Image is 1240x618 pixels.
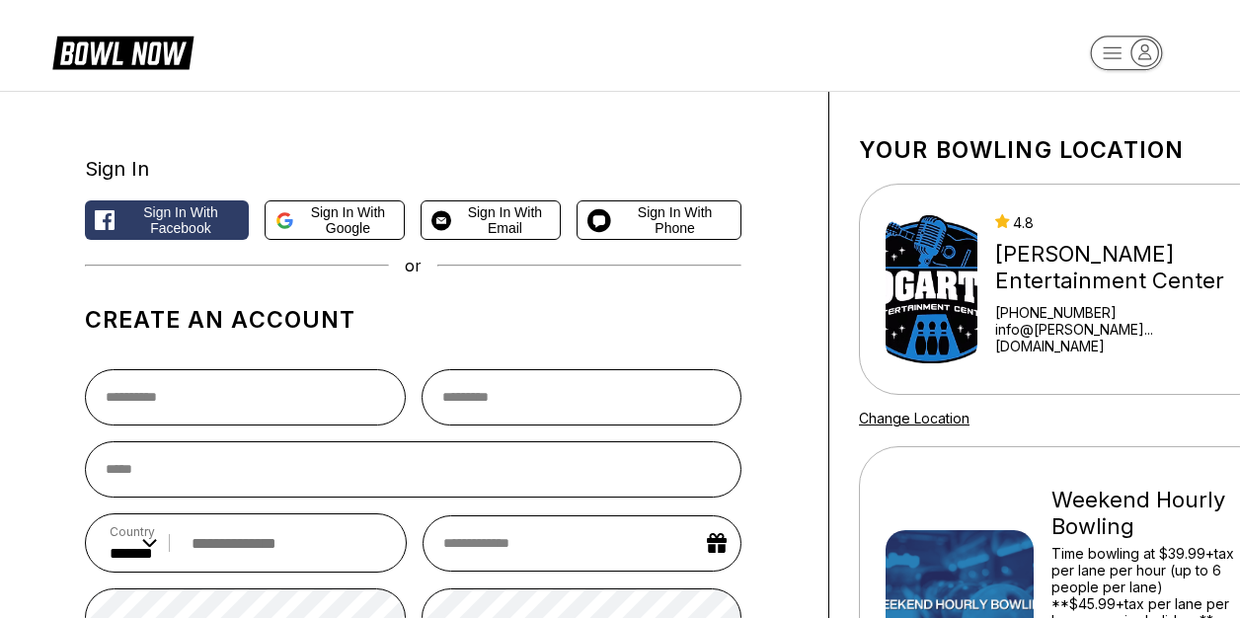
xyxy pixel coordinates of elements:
[85,157,741,181] div: Sign In
[265,200,405,240] button: Sign in with Google
[85,200,249,240] button: Sign in with Facebook
[110,524,157,539] label: Country
[886,215,977,363] img: Bogart's Entertainment Center
[122,204,239,236] span: Sign in with Facebook
[85,306,741,334] h1: Create an account
[85,256,741,275] div: or
[459,204,550,236] span: Sign in with Email
[577,200,741,240] button: Sign in with Phone
[421,200,561,240] button: Sign in with Email
[619,204,731,236] span: Sign in with Phone
[302,204,395,236] span: Sign in with Google
[859,410,969,426] a: Change Location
